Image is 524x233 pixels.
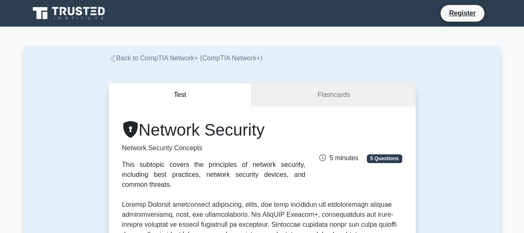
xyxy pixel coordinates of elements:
[122,160,306,190] div: This subtopic covers the principles of network security, including best practices, network securi...
[122,143,306,153] p: Network Security Concepts
[109,55,263,62] a: Back to CompTIA Network+ (CompTIA Network+)
[252,83,415,107] a: Flashcards
[122,120,306,140] h1: Network Security
[367,154,402,163] span: 5 Questions
[444,8,481,18] a: Register
[319,154,358,161] span: 5 minutes
[109,83,252,107] button: Test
